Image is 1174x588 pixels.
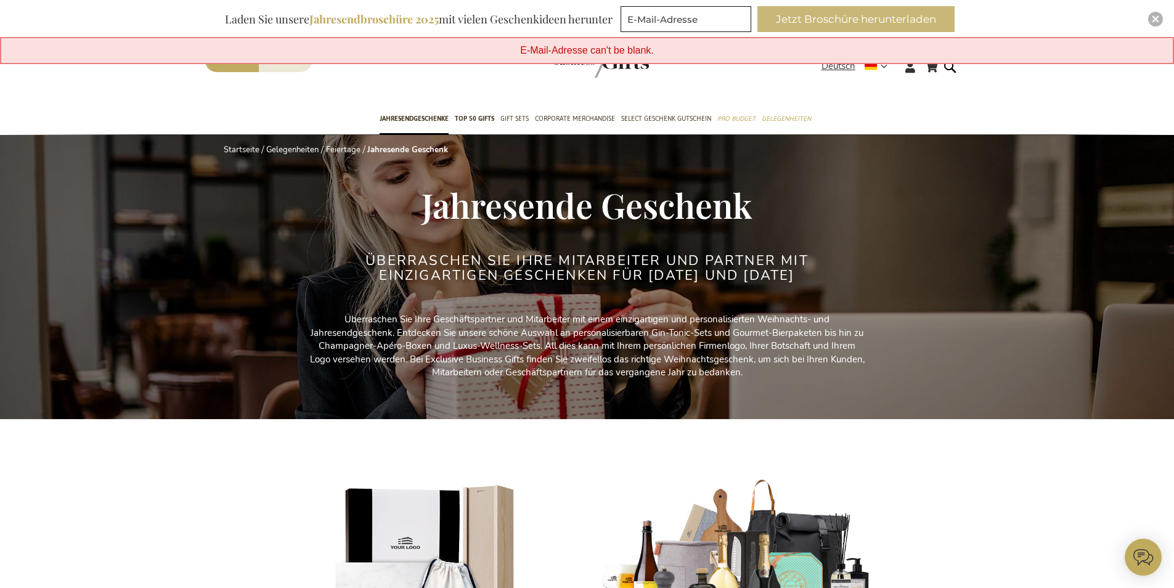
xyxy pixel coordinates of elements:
div: Deutsch [821,59,895,73]
iframe: belco-activator-frame [1125,539,1162,576]
a: Startseite [224,144,259,155]
a: Feiertage [326,144,361,155]
span: Corporate Merchandise [535,112,615,125]
b: Jahresendbroschüre 2025 [309,12,439,27]
div: Laden Sie unsere mit vielen Geschenkideen herunter [219,6,618,32]
span: TOP 50 Gifts [455,112,494,125]
button: Jetzt Broschüre herunterladen [757,6,955,32]
span: Deutsch [821,59,855,73]
input: E-Mail-Adresse [621,6,751,32]
span: Gelegenheiten [762,112,811,125]
span: Gift Sets [500,112,529,125]
div: Close [1148,12,1163,27]
h2: Überraschen Sie IHRE MITARBEITER UND PARTNER mit EINZIGARTIGEN Geschenken für [DATE] und [DATE] [356,253,818,283]
img: Close [1152,15,1159,23]
span: Jahresende Geschenk [422,182,752,227]
form: marketing offers and promotions [621,6,755,36]
p: Überraschen Sie Ihre Geschäftspartner und Mitarbeiter mit einem einzigartigen und personalisierte... [310,313,865,379]
span: Select Geschenk Gutschein [621,112,711,125]
span: Jahresendgeschenke [380,112,449,125]
strong: Jahresende Geschenk [367,144,448,155]
span: Pro Budget [717,112,756,125]
a: Gelegenheiten [266,144,319,155]
span: E-Mail-Adresse can't be blank. [520,45,653,55]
